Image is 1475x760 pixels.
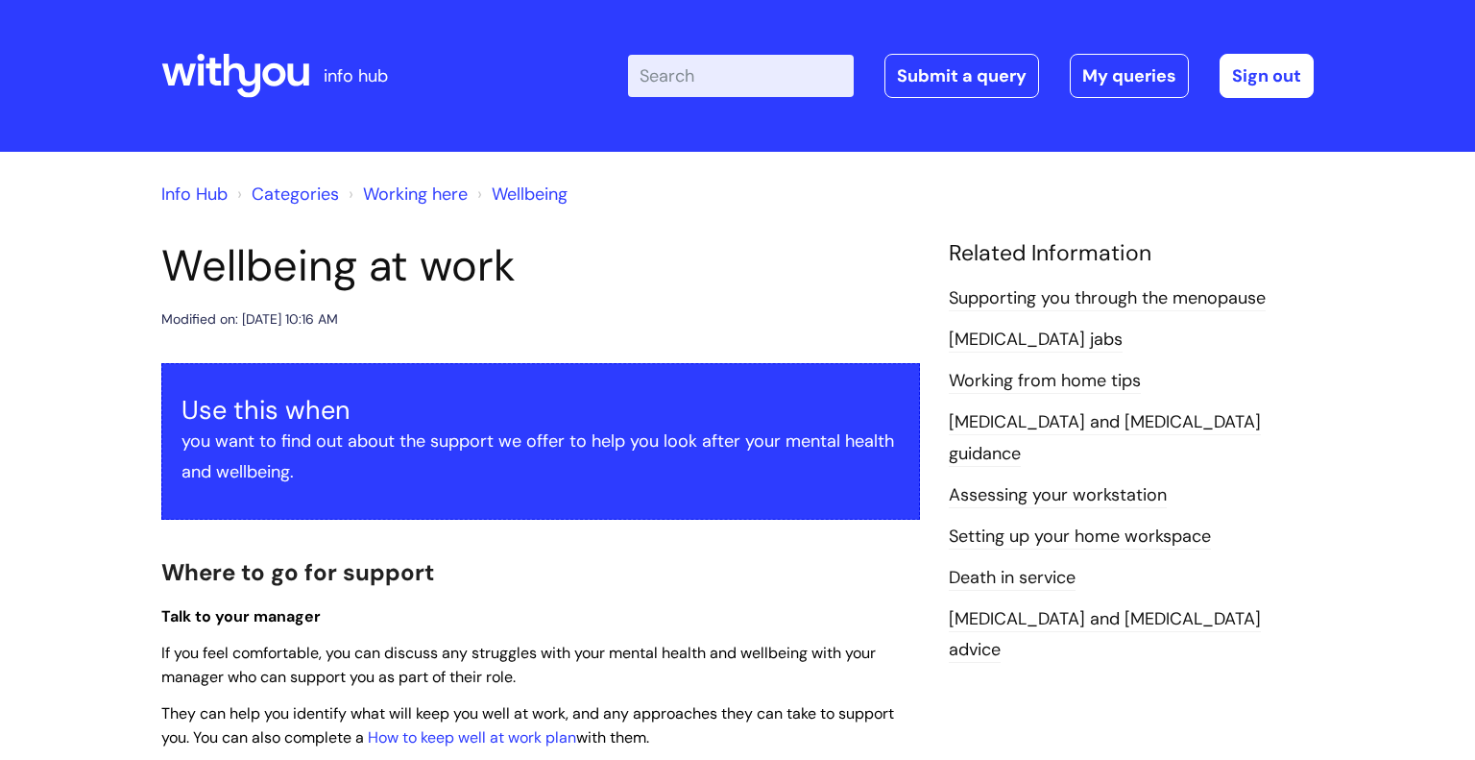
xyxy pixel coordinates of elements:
[181,395,900,426] h3: Use this when
[949,483,1167,508] a: Assessing your workstation
[368,727,576,748] a: How to keep well at work plan
[252,183,339,206] a: Categories
[949,328,1123,353] a: [MEDICAL_DATA] jabs
[161,703,894,748] span: They can help you identify what will keep you well at work, and any approaches they can take to s...
[1070,54,1189,98] a: My queries
[949,286,1266,311] a: Supporting you through the menopause
[884,54,1039,98] a: Submit a query
[628,55,854,97] input: Search
[949,369,1141,394] a: Working from home tips
[949,240,1314,267] h4: Related Information
[161,183,228,206] a: Info Hub
[181,426,900,488] p: you want to find out about the support we offer to help you look after your mental health and wel...
[949,410,1261,466] a: [MEDICAL_DATA] and [MEDICAL_DATA] guidance
[949,566,1076,591] a: Death in service
[344,179,468,209] li: Working here
[576,727,649,748] span: with them.
[363,183,468,206] a: Working here
[161,240,920,292] h1: Wellbeing at work
[472,179,568,209] li: Wellbeing
[324,61,388,91] p: info hub
[949,525,1211,550] a: Setting up your home workspace
[232,179,339,209] li: Solution home
[492,183,568,206] a: Wellbeing
[161,307,338,331] div: Modified on: [DATE] 10:16 AM
[1220,54,1314,98] a: Sign out
[161,643,876,687] span: If you feel comfortable, you can discuss any struggles with your mental health and wellbeing with...
[949,607,1261,663] a: [MEDICAL_DATA] and [MEDICAL_DATA] advice
[161,606,321,626] span: Talk to your manager
[161,557,434,587] span: Where to go for support
[628,54,1314,98] div: | -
